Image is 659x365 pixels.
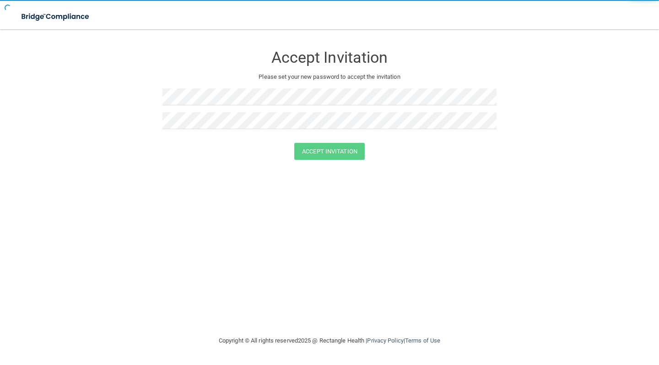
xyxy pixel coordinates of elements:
[169,71,490,82] p: Please set your new password to accept the invitation
[162,49,497,66] h3: Accept Invitation
[294,143,365,160] button: Accept Invitation
[405,337,440,344] a: Terms of Use
[162,326,497,355] div: Copyright © All rights reserved 2025 @ Rectangle Health | |
[14,7,98,26] img: bridge_compliance_login_screen.278c3ca4.svg
[367,337,403,344] a: Privacy Policy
